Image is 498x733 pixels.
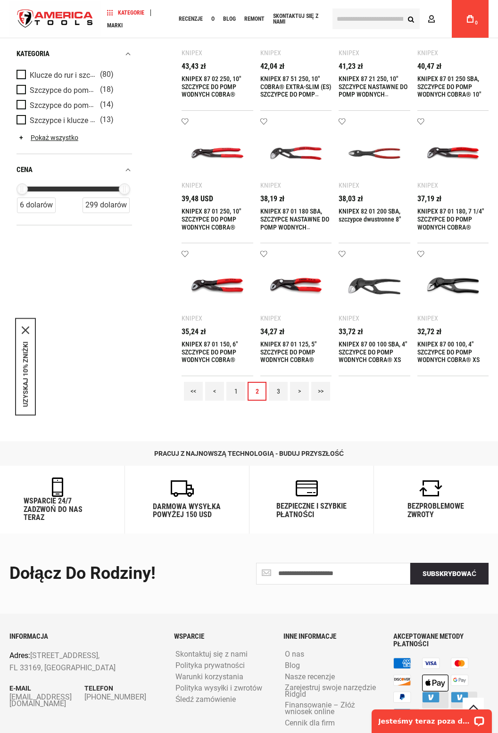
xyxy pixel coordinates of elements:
a: logo sklepu [9,1,101,37]
font: KNIPEX 87 00 100 SBA, 4" SZCZYPCE DO POMP WODNYCH COBRA® XS [339,340,407,364]
font: Pokaż wszystko [31,134,78,141]
button: Subskrybować [410,563,489,585]
font: powyżej 150 USD [153,510,212,519]
font: Szczypce i klucze Szczypce i klucz w jednym narzędziu [30,115,214,124]
font: [STREET_ADDRESS], [30,651,100,660]
a: Nasze recenzje [282,673,337,682]
font: Śledź zamówienie [175,695,236,704]
font: Zarejestruj swoje narzędzie Ridgid [285,683,376,699]
a: Kategorie [103,6,149,19]
font: płatności [276,510,314,519]
font: Klucze do rur i szczypce do pomp wodnych [30,70,173,79]
a: Skontaktuj się z nami [173,650,250,659]
font: 0 [475,20,478,25]
font: KNIPEX 87 02 250, 10" SZCZYPCE DO POMP WODNYCH COBRA® [182,75,241,99]
font: kategoria [17,49,50,58]
img: KNIPEX 87 01 250, 10 [191,127,244,180]
font: 34,27 zł [260,327,284,336]
font: Knipex [260,181,281,189]
font: UZYSKAJ 10% ZNIŻKI [22,341,29,407]
a: [EMAIL_ADDRESS][DOMAIN_NAME] [9,694,84,707]
a: KNIPEX 87 51 250, 10" COBRA® EXTRA-SLIM (ES) SZCZYPCE DO POMP WODNYCH [260,75,332,107]
font: 43,43 zł [182,62,206,71]
font: Telefon [84,684,113,692]
font: [PHONE_NUMBER] [84,692,146,701]
font: Polityka prywatności [175,661,245,670]
font: Knipex [339,49,359,57]
font: zadzwoń do nas teraz [24,505,83,522]
a: Recenzje [174,13,207,25]
a: Zarejestruj swoje narzędzie Ridgid [282,684,379,699]
a: KNIPEX 87 01 150, 6" SZCZYPCE DO POMP WODNYCH COBRA® [182,340,238,364]
font: Knipex [260,314,281,322]
font: Darmowa wysyłka [153,502,221,511]
font: 42,04 zł [260,62,284,71]
font: Nasze recenzje [285,672,335,681]
a: KNIPEX 82 01 200 SBA, szczypce dwustronne 8" [339,207,401,223]
font: 1 [234,387,238,395]
font: KNIPEX 87 01 180, 7 1/4" SZCZYPCE DO POMP WODNYCH COBRA® [417,207,484,231]
font: 39,48 USD [182,194,213,203]
a: Polityka wysyłki i zwrotów [173,684,265,693]
a: Blog [219,13,240,25]
font: E-mail [9,684,31,692]
a: Marki [103,19,127,32]
font: Bezproblemowe [407,502,464,511]
font: (80) [100,70,114,79]
font: Knipex [417,314,438,322]
font: Warunki korzystania [175,672,243,681]
font: 41,23 zł [339,62,363,71]
font: Jesteśmy teraz poza domem. Sprawdź później! [13,14,191,22]
font: << [191,387,196,395]
font: (18) [100,85,114,94]
img: KNIPEX 87 01 150, 6 [191,260,244,313]
font: bezpieczne i szybkie [276,502,347,511]
img: KNIPEX 82 01 200 SBA, 8 [348,127,401,180]
font: INNE INFORMACJE [283,632,336,641]
font: Marki [107,22,123,29]
font: 35,24 zł [182,327,206,336]
img: Narzędzia Ameryki [9,1,101,37]
font: Kategorie [118,9,144,16]
font: Blog [223,16,236,22]
font: INFORMACJA [9,632,48,641]
font: KNIPEX 87 01 250, 10" SZCZYPCE DO POMP WODNYCH COBRA® [182,207,241,231]
a: KNIPEX 87 01 250 SBA, SZCZYPCE DO POMP WODNYCH COBRA® 10" [417,75,481,99]
font: Subskrybować [423,570,476,577]
font: Szczypce do pomp wodnych KNIPEX Cobra® High-Tech [30,85,216,94]
svg: ikona zamknij [22,326,29,334]
font: 299 dolarów [85,200,127,209]
font: Polityka wysyłki i zwrotów [175,684,263,692]
a: KNIPEX 87 01 125, 5" SZCZYPCE DO POMP WODNYCH COBRA® [260,340,316,364]
font: cena [17,165,33,174]
font: Knipex [182,314,202,322]
font: Adres: [9,651,30,660]
button: Zamknąć [22,326,29,334]
a: KNIPEX 87 21 250, 10" SZCZYPCE NASTAWNE DO POMP WODNYCH COBRA® QUICKSET [339,75,407,107]
a: Szczypce do pomp wodnych KNIPEX Cobra® High-Tech (18) [17,85,130,95]
font: Knipex [339,314,359,322]
a: > [290,382,309,401]
font: AKCEPTOWANE METODY PŁATNOŚCI [393,632,464,649]
font: > [298,387,301,395]
a: << [184,382,203,401]
font: Knipex [339,181,359,189]
a: [PHONE_NUMBER] [84,694,159,700]
a: KNIPEX 87 01 180 SBA, SZCZYPCE NASTAWNE DO POMP WODNYCH COBRA® 7 1/4" [260,207,329,239]
font: Cennik dla firm [285,718,335,727]
font: 37,19 zł [417,194,441,203]
font: FL 33169, [GEOGRAPHIC_DATA] [9,663,116,672]
button: Otwórz widżet czatu LiveChat [108,12,120,24]
font: Remont [244,16,265,22]
a: Polityka prywatności [173,661,247,670]
font: Knipex [182,181,202,189]
iframe: Widżet czatu LiveChat [365,703,498,733]
a: KNIPEX 87 00 100, 4" SZCZYPCE DO POMP WODNYCH COBRA® XS [417,340,480,364]
a: Skontaktuj się z nami [269,13,325,25]
a: 1 [226,382,245,401]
